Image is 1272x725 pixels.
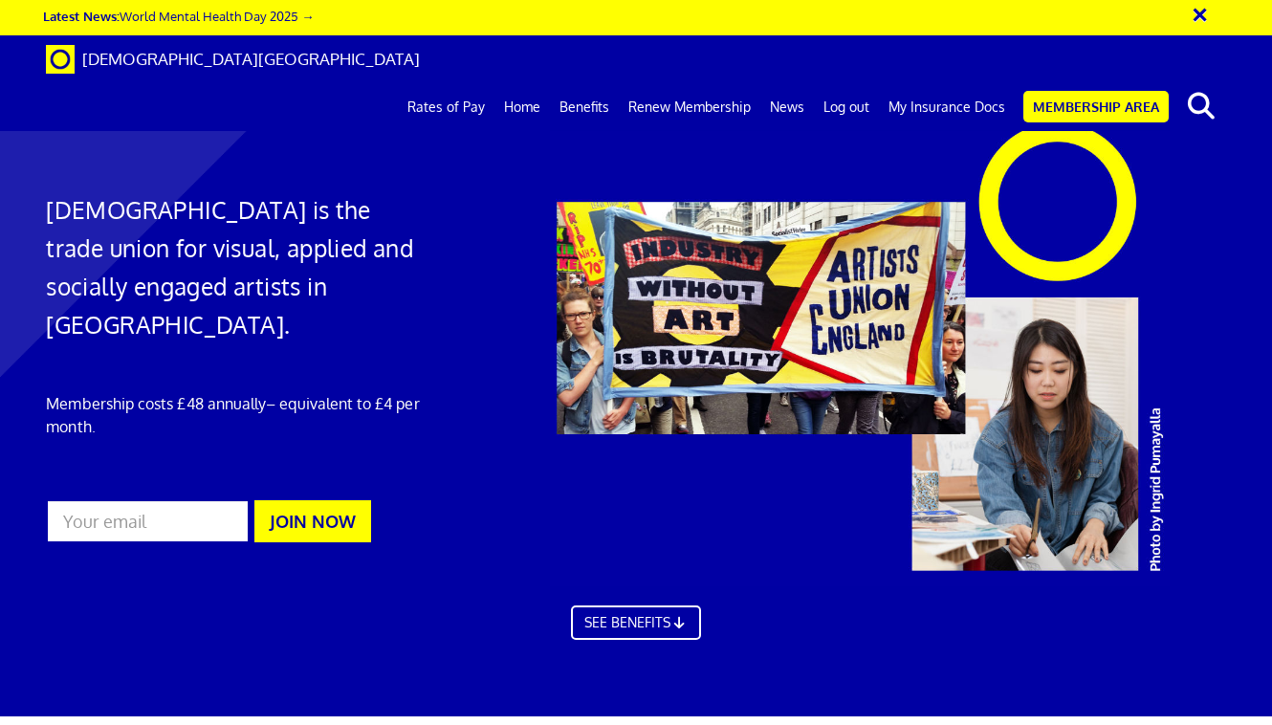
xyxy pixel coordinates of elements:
p: Membership costs £48 annually – equivalent to £4 per month. [46,392,420,438]
input: Your email [46,499,250,543]
a: Membership Area [1023,91,1169,122]
a: Rates of Pay [398,83,494,131]
span: [DEMOGRAPHIC_DATA][GEOGRAPHIC_DATA] [82,49,420,69]
a: Brand [DEMOGRAPHIC_DATA][GEOGRAPHIC_DATA] [32,35,434,83]
a: Log out [814,83,879,131]
h1: [DEMOGRAPHIC_DATA] is the trade union for visual, applied and socially engaged artists in [GEOGRA... [46,191,420,344]
a: SEE BENEFITS [571,605,701,640]
a: Renew Membership [619,83,760,131]
a: Benefits [550,83,619,131]
a: Home [494,83,550,131]
button: search [1173,86,1231,126]
strong: Latest News: [43,8,120,24]
a: My Insurance Docs [879,83,1015,131]
a: News [760,83,814,131]
button: JOIN NOW [254,500,371,542]
a: Latest News:World Mental Health Day 2025 → [43,8,314,24]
